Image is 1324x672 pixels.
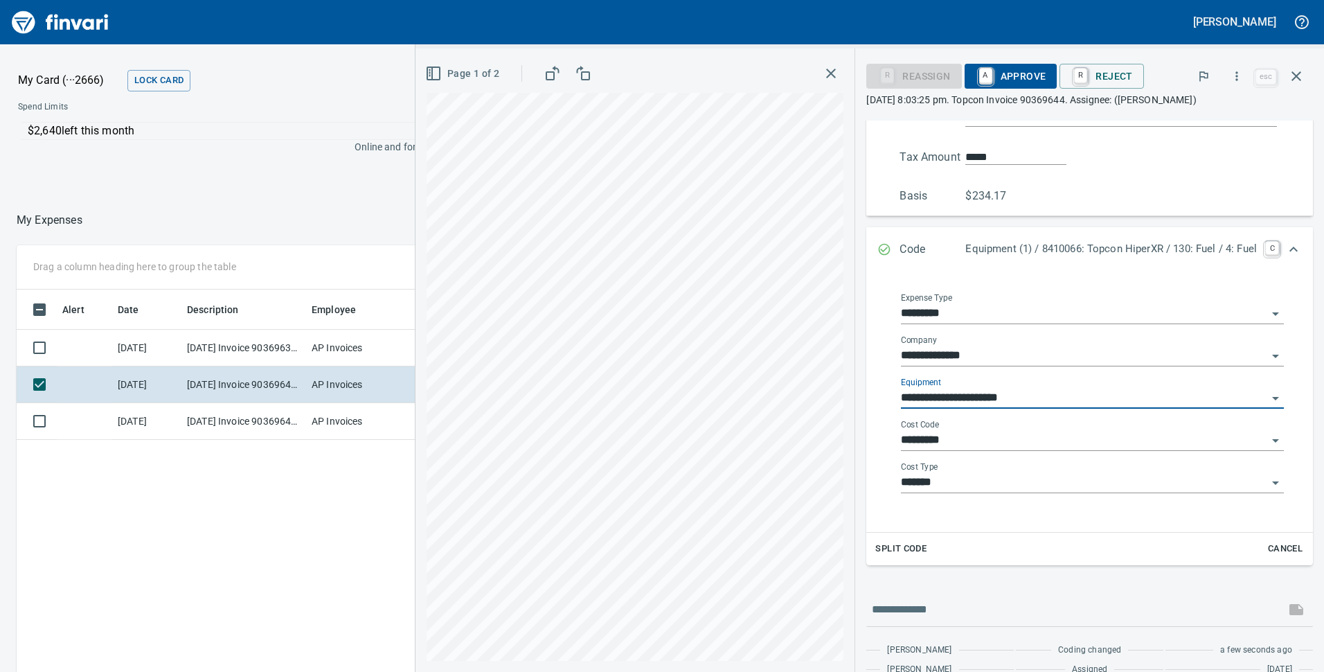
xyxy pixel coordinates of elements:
[1071,64,1132,88] span: Reject
[112,403,181,440] td: [DATE]
[1190,11,1280,33] button: [PERSON_NAME]
[1267,541,1304,557] span: Cancel
[62,301,84,318] span: Alert
[900,241,965,259] p: Code
[1220,644,1292,657] span: a few seconds ago
[965,188,1031,204] p: $234.17
[306,366,410,403] td: AP Invoices
[306,403,410,440] td: AP Invoices
[875,541,927,557] span: Split Code
[901,294,952,302] label: Expense Type
[1252,60,1313,93] span: Close invoice
[866,69,961,81] div: Reassign
[18,100,268,114] span: Spend Limits
[181,330,306,366] td: [DATE] Invoice 90369637 from Topcon Solutions Inc (1-30481)
[866,227,1313,273] div: Expand
[1059,64,1143,89] button: RReject
[866,51,1313,216] div: Expand
[181,403,306,440] td: [DATE] Invoice 90369642 from Topcon Solutions Inc (1-30481)
[33,260,236,274] p: Drag a column heading here to group the table
[181,366,306,403] td: [DATE] Invoice 90369644 from Topcon Solutions Inc (1-30481)
[1266,473,1285,493] button: Open
[422,61,505,87] button: Page 1 of 2
[134,73,184,89] span: Lock Card
[187,301,239,318] span: Description
[1266,431,1285,450] button: Open
[127,70,190,91] button: Lock Card
[866,93,1313,107] p: [DATE] 8:03:25 pm. Topcon Invoice 90369644. Assignee: ([PERSON_NAME])
[18,72,122,89] p: My Card (···2666)
[312,301,356,318] span: Employee
[1263,538,1307,560] button: Cancel
[428,65,499,82] span: Page 1 of 2
[28,123,462,139] p: $2,640 left this month
[1266,346,1285,366] button: Open
[1266,304,1285,324] button: Open
[118,301,139,318] span: Date
[187,301,257,318] span: Description
[901,421,939,429] label: Cost Code
[312,301,374,318] span: Employee
[112,330,181,366] td: [DATE]
[872,538,930,560] button: Split Code
[901,378,941,387] label: Equipment
[1255,69,1276,85] a: esc
[1265,241,1279,255] a: C
[901,336,937,344] label: Company
[8,6,112,39] img: Finvari
[965,64,1057,89] button: AApprove
[118,301,157,318] span: Date
[1266,389,1285,408] button: Open
[7,140,471,154] p: Online and foreign allowed
[62,301,102,318] span: Alert
[1193,15,1276,29] h5: [PERSON_NAME]
[900,149,965,166] p: Tax Amount
[866,273,1313,565] div: Expand
[306,330,410,366] td: AP Invoices
[17,212,82,229] p: My Expenses
[1222,61,1252,91] button: More
[965,241,1257,257] p: Equipment (1) / 8410066: Topcon HiperXR / 130: Fuel / 4: Fuel
[887,644,951,657] span: [PERSON_NAME]
[17,212,82,229] nav: breadcrumb
[1280,593,1313,626] span: This records your message into the invoice and notifies anyone mentioned
[1074,68,1087,83] a: R
[979,68,992,83] a: A
[1188,61,1219,91] button: Flag
[976,64,1046,88] span: Approve
[900,188,965,204] p: Basis
[1058,644,1121,657] span: Coding changed
[112,366,181,403] td: [DATE]
[901,463,938,471] label: Cost Type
